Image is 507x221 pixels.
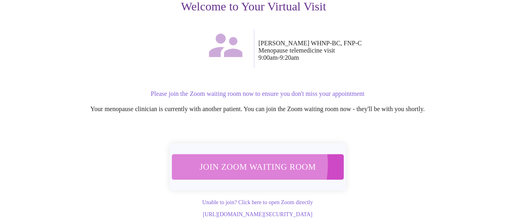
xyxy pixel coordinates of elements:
span: Join Zoom Waiting Room [182,159,333,174]
p: [PERSON_NAME] WHNP-BC, FNP-C Menopause telemedicine visit 9:00am - 9:20am [259,40,495,61]
p: Please join the Zoom waiting room now to ensure you don't miss your appointment [21,90,494,97]
a: [URL][DOMAIN_NAME][SECURITY_DATA] [203,211,312,217]
p: Your menopause clinician is currently with another patient. You can join the Zoom waiting room no... [21,105,494,113]
button: Join Zoom Waiting Room [172,154,344,179]
a: Unable to join? Click here to open Zoom directly [202,199,313,205]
